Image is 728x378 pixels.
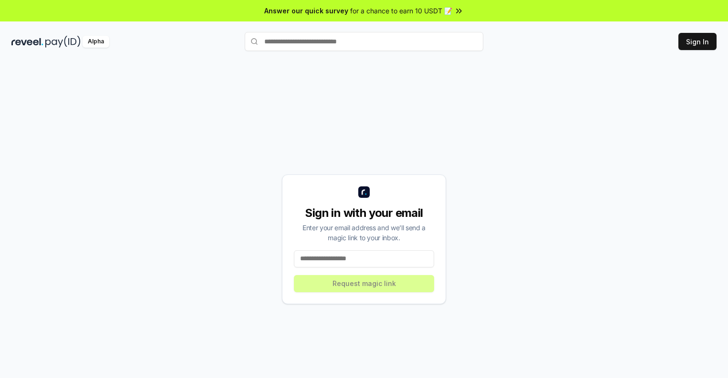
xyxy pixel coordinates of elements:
[83,36,109,48] div: Alpha
[350,6,452,16] span: for a chance to earn 10 USDT 📝
[11,36,43,48] img: reveel_dark
[264,6,348,16] span: Answer our quick survey
[294,223,434,243] div: Enter your email address and we’ll send a magic link to your inbox.
[45,36,81,48] img: pay_id
[294,205,434,221] div: Sign in with your email
[678,33,717,50] button: Sign In
[358,186,370,198] img: logo_small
